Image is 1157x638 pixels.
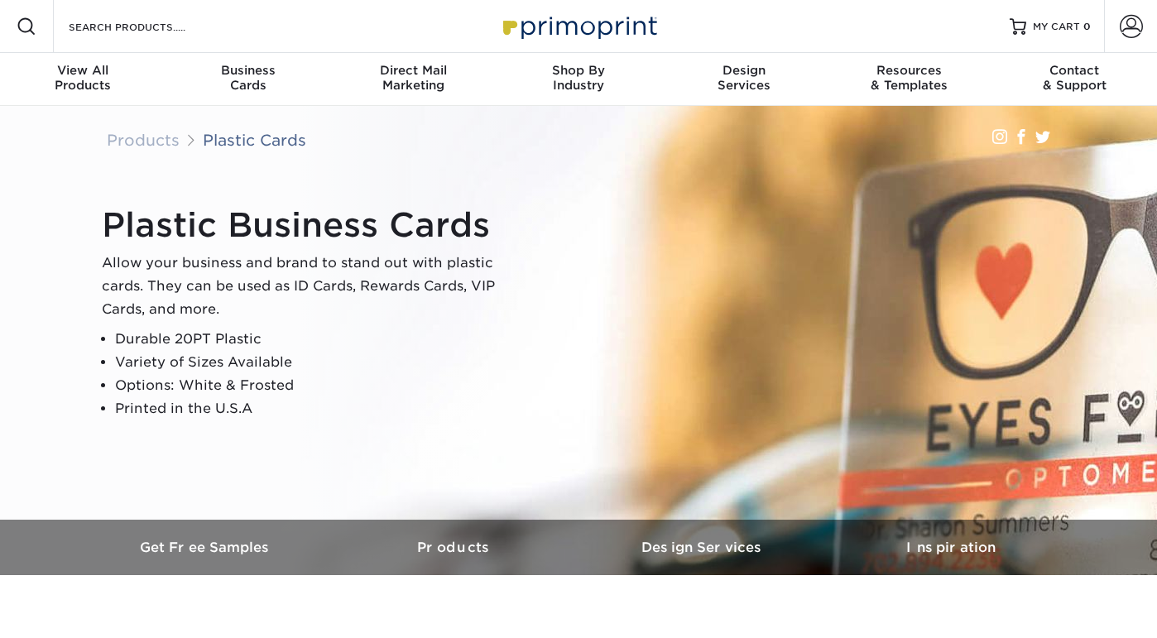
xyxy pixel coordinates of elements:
[827,63,992,78] span: Resources
[82,540,330,555] h3: Get Free Samples
[496,8,661,44] img: Primoprint
[578,520,827,575] a: Design Services
[661,63,827,93] div: Services
[991,53,1157,106] a: Contact& Support
[115,374,516,397] li: Options: White & Frosted
[991,63,1157,93] div: & Support
[330,520,578,575] a: Products
[827,540,1075,555] h3: Inspiration
[661,53,827,106] a: DesignServices
[115,397,516,420] li: Printed in the U.S.A
[102,252,516,321] p: Allow your business and brand to stand out with plastic cards. They can be used as ID Cards, Rewa...
[496,63,661,93] div: Industry
[661,63,827,78] span: Design
[578,540,827,555] h3: Design Services
[166,53,331,106] a: BusinessCards
[166,63,331,78] span: Business
[330,63,496,78] span: Direct Mail
[330,53,496,106] a: Direct MailMarketing
[115,351,516,374] li: Variety of Sizes Available
[496,63,661,78] span: Shop By
[827,520,1075,575] a: Inspiration
[67,17,228,36] input: SEARCH PRODUCTS.....
[827,53,992,106] a: Resources& Templates
[115,328,516,351] li: Durable 20PT Plastic
[330,63,496,93] div: Marketing
[827,63,992,93] div: & Templates
[1083,21,1091,32] span: 0
[203,131,306,149] a: Plastic Cards
[107,131,180,149] a: Products
[166,63,331,93] div: Cards
[102,205,516,245] h1: Plastic Business Cards
[496,53,661,106] a: Shop ByIndustry
[991,63,1157,78] span: Contact
[82,520,330,575] a: Get Free Samples
[1033,20,1080,34] span: MY CART
[330,540,578,555] h3: Products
